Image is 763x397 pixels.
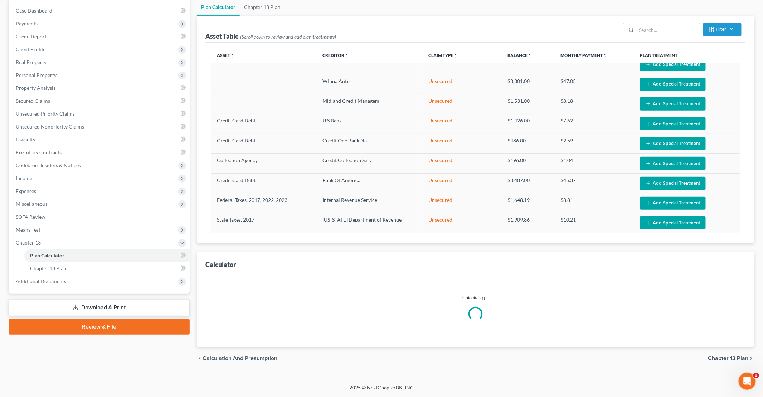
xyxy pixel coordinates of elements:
td: Unsecured [423,54,502,74]
i: unfold_more [603,54,607,58]
button: Filter [703,23,742,36]
td: Portfolio Recov Assoc [317,54,423,74]
td: Credit Card Debt [211,114,317,134]
td: Collection Agency [211,154,317,173]
a: Property Analysis [10,82,190,95]
td: $1,426.00 [502,114,555,134]
span: Plan Calculator [30,252,64,258]
a: Unsecured Priority Claims [10,107,190,120]
td: $47.05 [555,74,635,94]
td: [US_STATE] Department of Revenue [317,213,423,233]
td: $486.00 [502,134,555,154]
td: $10.21 [555,213,635,233]
span: Means Test [16,227,40,233]
button: Add Special Treatment [640,216,706,229]
td: $45.37 [555,173,635,193]
span: SOFA Review [16,214,45,220]
td: U S Bank [317,114,423,134]
td: Unsecured [423,173,502,193]
button: Add Special Treatment [640,78,706,91]
td: $1.04 [555,154,635,173]
td: Unsecured [423,134,502,154]
i: unfold_more [453,54,458,58]
button: Add Special Treatment [640,97,706,111]
th: Plan Treatment [634,48,740,63]
td: $1,954.00 [502,54,555,74]
i: unfold_more [528,54,532,58]
td: $1,531.00 [502,94,555,114]
i: chevron_right [749,355,754,361]
span: Expenses [16,188,36,194]
span: Codebtors Insiders & Notices [16,162,81,168]
a: Chapter 13 Plan [24,262,190,275]
span: Miscellaneous [16,201,48,207]
a: Lawsuits [10,133,190,146]
td: $196.00 [502,154,555,173]
span: Credit Report [16,33,47,39]
a: SOFA Review [10,210,190,223]
span: Case Dashboard [16,8,52,14]
a: Download & Print [9,299,190,316]
span: Lawsuits [16,136,35,142]
button: chevron_left Calculation and Presumption [197,355,277,361]
span: 1 [753,373,759,378]
td: Credit Card Debt [211,173,317,193]
button: Add Special Treatment [640,197,706,210]
a: Secured Claims [10,95,190,107]
a: Executory Contracts [10,146,190,159]
a: Claim Typeunfold_more [428,53,458,58]
button: Add Special Treatment [640,157,706,170]
button: Add Special Treatment [640,117,706,130]
iframe: Intercom live chat [739,373,756,390]
i: unfold_more [230,54,234,58]
td: $7.62 [555,114,635,134]
td: Unsecured [423,94,502,114]
td: Wfbna Auto [317,74,423,94]
td: Credit One Bank Na [317,134,423,154]
td: $8.81 [555,193,635,213]
a: Assetunfold_more [217,53,234,58]
td: Unsecured [423,154,502,173]
span: Unsecured Nonpriority Claims [16,124,84,130]
td: $8,487.00 [502,173,555,193]
button: Chapter 13 Plan chevron_right [708,355,754,361]
td: Unsecured [423,213,502,233]
span: Real Property [16,59,47,65]
span: Unsecured Priority Claims [16,111,75,117]
span: Calculation and Presumption [203,355,277,361]
td: $8,801.00 [502,74,555,94]
td: $2.59 [555,134,635,154]
td: Internal Revenue Service [317,193,423,213]
button: Add Special Treatment [640,58,706,71]
td: Bank Of America [317,173,423,193]
a: Credit Report [10,30,190,43]
button: Add Special Treatment [640,177,706,190]
td: $1,648.19 [502,193,555,213]
td: Credit Card Debt [211,134,317,154]
i: chevron_left [197,355,203,361]
span: Secured Claims [16,98,50,104]
div: Calculator [205,260,236,269]
td: Unsecured [423,74,502,94]
a: Unsecured Nonpriority Claims [10,120,190,133]
td: Credit Collection Serv [317,154,423,173]
p: Calculating... [211,294,740,301]
span: Client Profile [16,46,45,52]
span: Additional Documents [16,278,66,284]
span: Personal Property [16,72,57,78]
div: Asset Table [205,32,336,40]
a: Plan Calculator [24,249,190,262]
td: State Taxes, 2017 [211,213,317,233]
td: Midland Credit Managem [317,94,423,114]
span: Chapter 13 [16,239,41,246]
span: Chapter 13 Plan [708,355,749,361]
i: unfold_more [345,54,349,58]
span: Income [16,175,32,181]
button: Add Special Treatment [640,137,706,150]
td: $8.18 [555,94,635,114]
span: (Scroll down to review and add plan treatments) [240,34,336,40]
input: Search... [637,23,700,37]
td: Federal Taxes, 2017, 2022, 2023 [211,193,317,213]
td: Unsecured [423,114,502,134]
span: Property Analysis [16,85,55,91]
